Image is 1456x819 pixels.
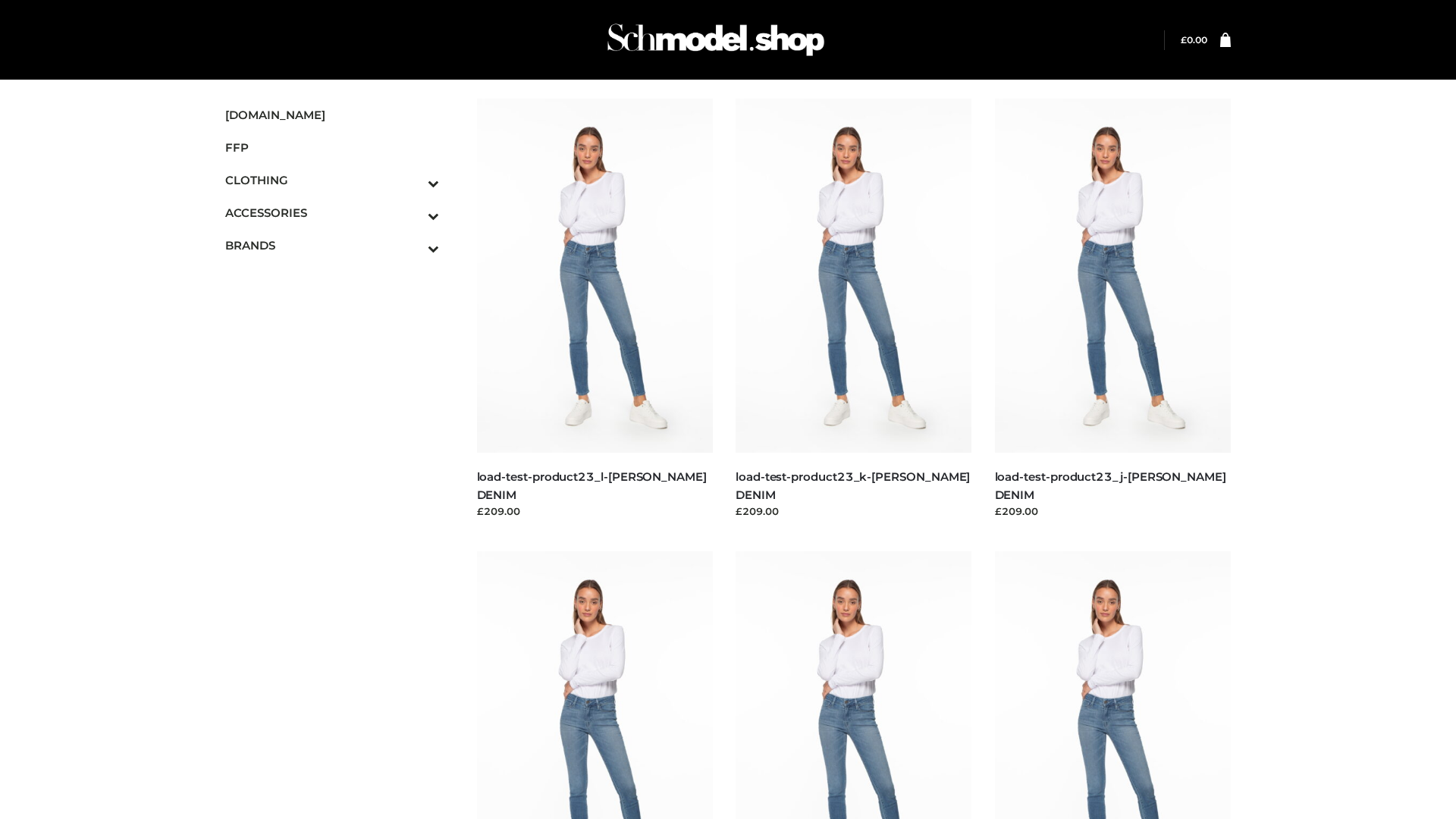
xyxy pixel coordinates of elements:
span: FFP [225,139,439,156]
span: CLOTHING [225,171,439,189]
span: ACCESSORIES [225,204,439,221]
button: Toggle Submenu [386,229,439,262]
a: load-test-product23_k-[PERSON_NAME] DENIM [736,469,970,501]
a: [DOMAIN_NAME] [225,99,439,131]
div: £209.00 [995,504,1232,519]
a: load-test-product23_l-[PERSON_NAME] DENIM [477,469,707,501]
a: FFP [225,131,439,164]
a: CLOTHINGToggle Submenu [225,164,439,196]
a: £0.00 [1181,34,1207,45]
span: £ [1181,34,1187,45]
div: £209.00 [477,504,714,519]
a: BRANDSToggle Submenu [225,229,439,262]
a: load-test-product23_j-[PERSON_NAME] DENIM [995,469,1226,501]
div: £209.00 [736,504,972,519]
span: [DOMAIN_NAME] [225,106,439,124]
span: BRANDS [225,237,439,254]
img: Schmodel Admin 964 [602,10,830,70]
bdi: 0.00 [1181,34,1207,45]
a: ACCESSORIESToggle Submenu [225,196,439,229]
button: Toggle Submenu [386,196,439,229]
button: Toggle Submenu [386,164,439,196]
